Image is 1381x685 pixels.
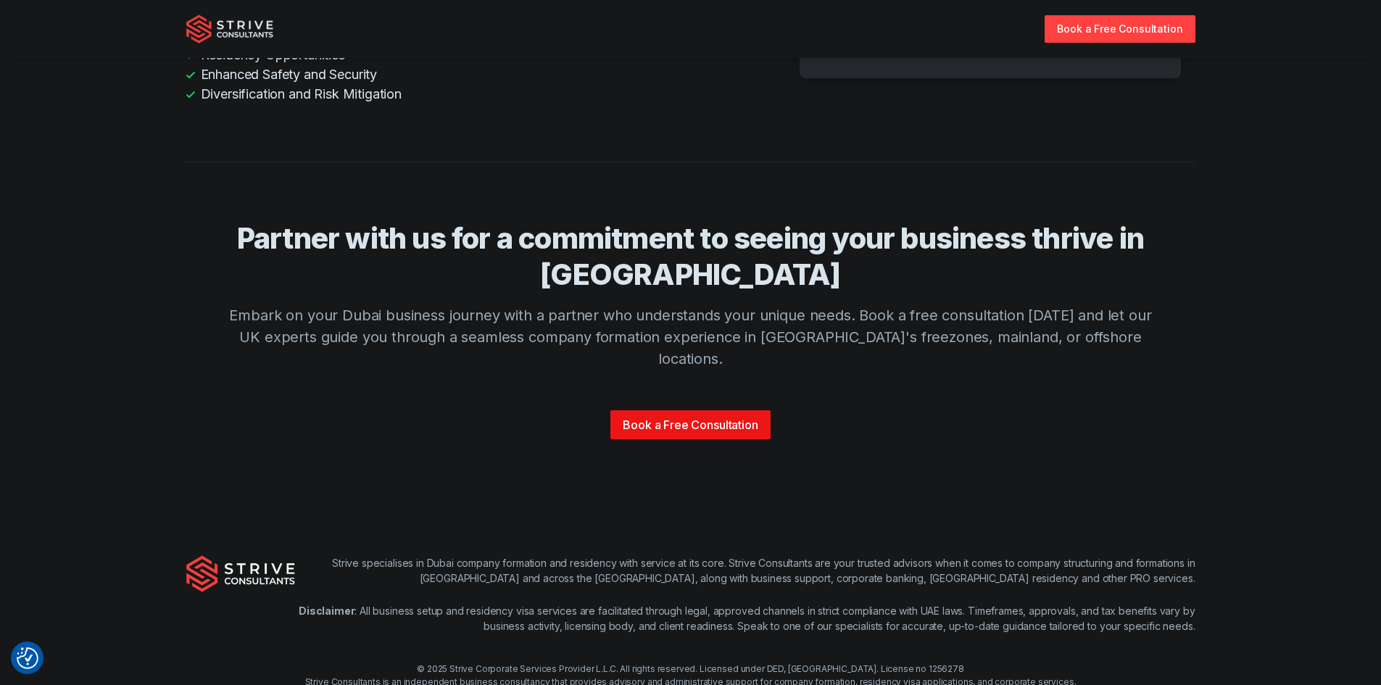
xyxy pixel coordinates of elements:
a: Book a Free Consultation [1045,15,1195,42]
h4: Partner with us for a commitment to seeing your business thrive in [GEOGRAPHIC_DATA] [227,220,1155,293]
p: Strive specialises in Dubai company formation and residency with service at its core. Strive Cons... [295,555,1195,586]
strong: Disclaimer [299,605,354,617]
p: : All business setup and residency visa services are facilitated through legal, approved channels... [295,603,1195,634]
img: Strive Consultants [186,555,295,591]
p: Embark on your Dubai business journey with a partner who understands your unique needs. Book a fr... [227,304,1155,370]
button: Consent Preferences [17,647,38,669]
a: Book a Free Consultation [610,410,770,439]
li: Enhanced Safety and Security [186,65,721,84]
img: Strive Consultants [186,14,273,43]
img: Revisit consent button [17,647,38,669]
li: Diversification and Risk Mitigation [186,84,721,104]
